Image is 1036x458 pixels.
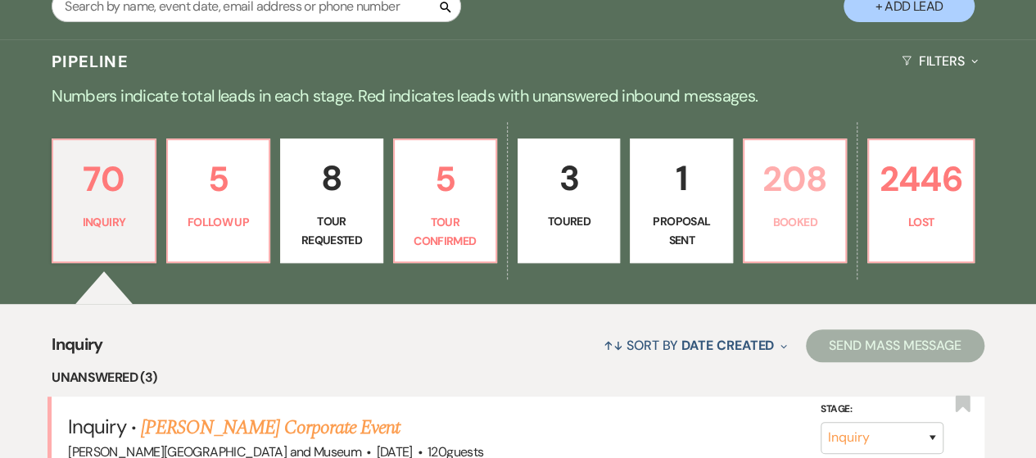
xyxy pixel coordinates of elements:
button: Filters [895,39,984,83]
p: 8 [291,151,372,206]
p: 5 [178,152,259,206]
p: 208 [754,152,835,206]
p: Follow Up [178,213,259,231]
p: 5 [405,152,486,206]
p: Lost [879,213,962,231]
span: Inquiry [68,414,125,439]
p: Proposal Sent [640,212,722,249]
a: 208Booked [743,138,847,263]
span: Inquiry [52,332,103,367]
a: 5Tour Confirmed [393,138,497,263]
p: Inquiry [63,213,144,231]
button: Send Mass Message [806,329,984,362]
a: 8Tour Requested [280,138,382,263]
a: 1Proposal Sent [630,138,732,263]
a: 70Inquiry [52,138,156,263]
p: 70 [63,152,144,206]
p: 3 [528,151,609,206]
p: Toured [528,212,609,230]
p: 2446 [879,152,962,206]
a: [PERSON_NAME] Corporate Event [141,413,400,442]
a: 3Toured [518,138,620,263]
a: 5Follow Up [166,138,270,263]
label: Stage: [821,401,943,419]
span: Date Created [681,337,774,354]
p: Tour Confirmed [405,213,486,250]
button: Sort By Date Created [597,324,794,367]
p: 1 [640,151,722,206]
span: ↑↓ [604,337,623,354]
li: Unanswered (3) [52,367,984,388]
p: Tour Requested [291,212,372,249]
h3: Pipeline [52,50,129,73]
a: 2446Lost [867,138,974,263]
p: Booked [754,213,835,231]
